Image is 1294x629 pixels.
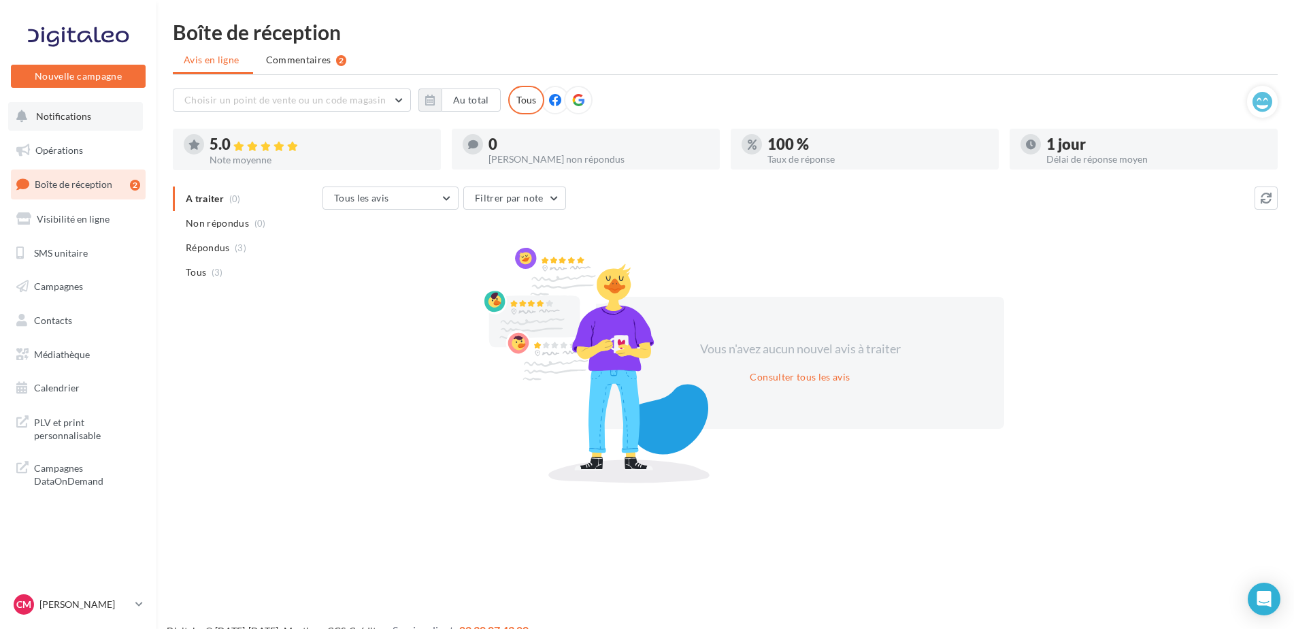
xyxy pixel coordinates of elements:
div: Open Intercom Messenger [1248,583,1280,615]
span: Tous les avis [334,192,389,204]
div: Boîte de réception [173,22,1278,42]
span: Opérations [35,144,83,156]
div: 2 [130,180,140,191]
span: (3) [212,267,223,278]
a: Médiathèque [8,340,148,369]
button: Nouvelle campagne [11,65,146,88]
div: Note moyenne [210,155,430,165]
span: Répondus [186,241,230,255]
span: Campagnes DataOnDemand [34,459,140,488]
button: Filtrer par note [463,187,566,210]
span: Commentaires [266,53,331,67]
a: CM [PERSON_NAME] [11,592,146,617]
a: Opérations [8,136,148,165]
p: [PERSON_NAME] [39,598,130,611]
button: Au total [418,88,501,112]
button: Notifications [8,102,143,131]
span: Notifications [36,110,91,122]
a: Campagnes DataOnDemand [8,453,148,494]
a: Calendrier [8,374,148,402]
a: SMS unitaire [8,239,148,268]
button: Consulter tous les avis [744,369,855,385]
span: Boîte de réception [35,178,112,190]
a: PLV et print personnalisable [8,408,148,448]
span: SMS unitaire [34,246,88,258]
span: Médiathèque [34,349,90,360]
div: 5.0 [210,137,430,152]
div: Taux de réponse [767,155,988,164]
div: 2 [336,55,346,66]
span: PLV et print personnalisable [34,413,140,442]
button: Tous les avis [322,187,459,210]
a: Contacts [8,306,148,335]
span: Visibilité en ligne [37,213,110,225]
span: Tous [186,265,206,279]
div: 100 % [767,137,988,152]
span: CM [16,598,31,611]
a: Boîte de réception2 [8,170,148,199]
div: Délai de réponse moyen [1046,155,1267,164]
div: Vous n'avez aucun nouvel avis à traiter [683,340,917,358]
span: Contacts [34,314,72,326]
button: Au total [442,88,501,112]
span: Non répondus [186,216,249,230]
span: (0) [254,218,266,229]
span: Calendrier [34,382,80,393]
div: Tous [508,86,544,114]
button: Choisir un point de vente ou un code magasin [173,88,411,112]
a: Visibilité en ligne [8,205,148,233]
span: Choisir un point de vente ou un code magasin [184,94,386,106]
span: Campagnes [34,280,83,292]
div: 1 jour [1046,137,1267,152]
div: 0 [488,137,709,152]
div: [PERSON_NAME] non répondus [488,155,709,164]
span: (3) [235,242,246,253]
a: Campagnes [8,272,148,301]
